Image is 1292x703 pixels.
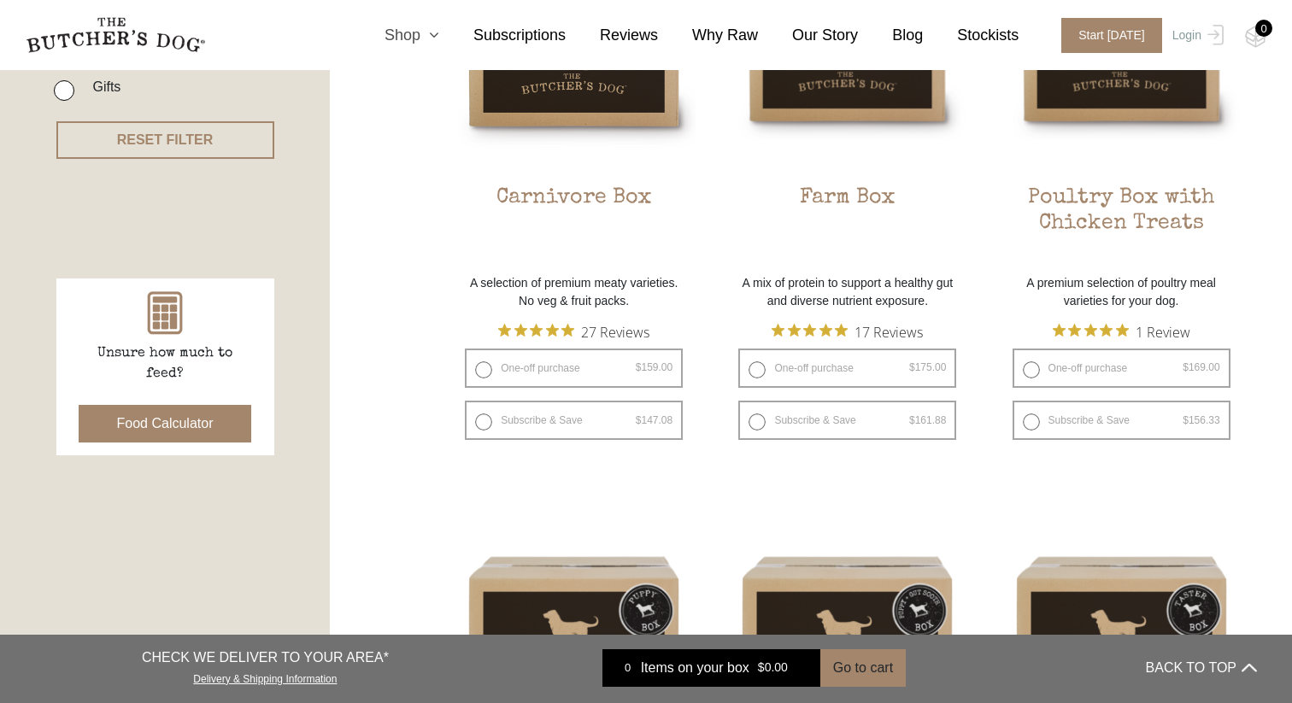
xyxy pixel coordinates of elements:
[854,319,923,344] span: 17 Reviews
[909,361,915,373] span: $
[1061,18,1162,53] span: Start [DATE]
[1183,361,1219,373] bdi: 169.00
[1183,414,1219,426] bdi: 156.33
[56,121,274,159] button: RESET FILTER
[615,659,641,677] div: 0
[725,185,969,266] h2: Farm Box
[636,361,642,373] span: $
[1053,319,1190,344] button: Rated 5 out of 5 stars from 1 reviews. Jump to reviews.
[758,24,858,47] a: Our Story
[658,24,758,47] a: Why Raw
[84,75,120,98] label: Gifts
[636,361,672,373] bdi: 159.00
[923,24,1019,47] a: Stockists
[1245,26,1266,48] img: TBD_Cart-Empty.png
[581,319,649,344] span: 27 Reviews
[465,401,683,440] label: Subscribe & Save
[566,24,658,47] a: Reviews
[1168,18,1224,53] a: Login
[1013,401,1230,440] label: Subscribe & Save
[1183,361,1189,373] span: $
[602,649,820,687] a: 0 Items on your box $0.00
[465,349,683,388] label: One-off purchase
[193,669,337,685] a: Delivery & Shipping Information
[452,185,696,266] h2: Carnivore Box
[725,274,969,310] p: A mix of protein to support a healthy gut and diverse nutrient exposure.
[909,361,946,373] bdi: 175.00
[758,661,765,675] span: $
[1044,18,1168,53] a: Start [DATE]
[820,649,906,687] button: Go to cart
[738,401,956,440] label: Subscribe & Save
[909,414,946,426] bdi: 161.88
[1136,319,1190,344] span: 1 Review
[1255,20,1272,37] div: 0
[909,414,915,426] span: $
[636,414,672,426] bdi: 147.08
[1000,185,1243,266] h2: Poultry Box with Chicken Treats
[758,661,788,675] bdi: 0.00
[641,658,749,678] span: Items on your box
[636,414,642,426] span: $
[772,319,923,344] button: Rated 4.9 out of 5 stars from 17 reviews. Jump to reviews.
[79,405,252,442] button: Food Calculator
[439,24,566,47] a: Subscriptions
[1146,647,1257,688] button: BACK TO TOP
[452,274,696,310] p: A selection of premium meaty varieties. No veg & fruit packs.
[1000,274,1243,310] p: A premium selection of poultry meal varieties for your dog.
[79,343,250,384] p: Unsure how much to feed?
[858,24,923,47] a: Blog
[1183,414,1189,426] span: $
[1013,349,1230,388] label: One-off purchase
[738,349,956,388] label: One-off purchase
[142,647,389,668] p: CHECK WE DELIVER TO YOUR AREA*
[350,24,439,47] a: Shop
[498,319,649,344] button: Rated 4.9 out of 5 stars from 27 reviews. Jump to reviews.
